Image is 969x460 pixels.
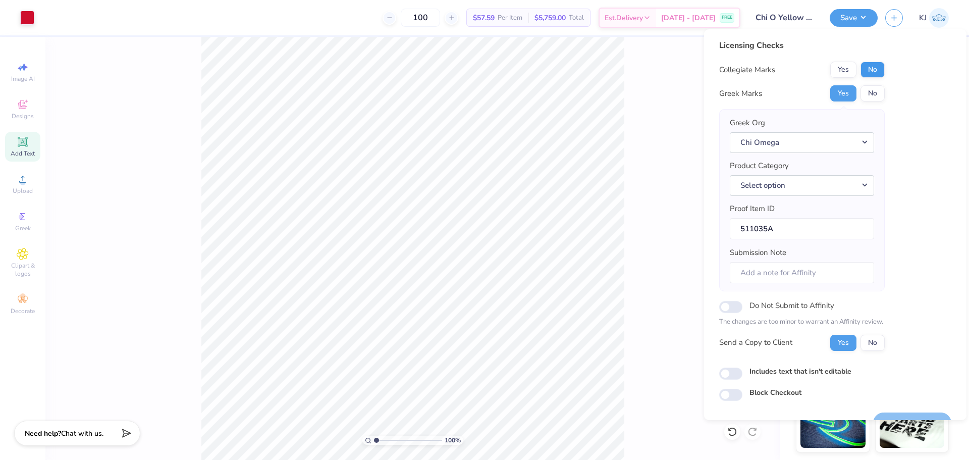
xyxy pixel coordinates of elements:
[719,337,792,348] div: Send a Copy to Client
[13,187,33,195] span: Upload
[15,224,31,232] span: Greek
[730,262,874,284] input: Add a note for Affinity
[749,366,851,377] label: Includes text that isn't editable
[719,39,885,52] div: Licensing Checks
[749,299,834,312] label: Do Not Submit to Affinity
[661,13,716,23] span: [DATE] - [DATE]
[401,9,440,27] input: – –
[860,62,885,78] button: No
[605,13,643,23] span: Est. Delivery
[929,8,949,28] img: Kendra Jingco
[860,335,885,351] button: No
[719,88,762,99] div: Greek Marks
[730,175,874,196] button: Select option
[830,85,856,101] button: Yes
[749,387,801,398] label: Block Checkout
[730,132,874,153] button: Chi Omega
[569,13,584,23] span: Total
[473,13,495,23] span: $57.59
[11,307,35,315] span: Decorate
[719,317,885,327] p: The changes are too minor to warrant an Affinity review.
[719,64,775,76] div: Collegiate Marks
[534,13,566,23] span: $5,759.00
[730,160,789,172] label: Product Category
[919,12,927,24] span: KJ
[722,14,732,21] span: FREE
[498,13,522,23] span: Per Item
[11,149,35,158] span: Add Text
[830,9,878,27] button: Save
[61,429,103,438] span: Chat with us.
[730,247,786,259] label: Submission Note
[5,262,40,278] span: Clipart & logos
[800,397,866,448] img: Glow in the Dark Ink
[919,8,949,28] a: KJ
[830,62,856,78] button: Yes
[830,335,856,351] button: Yes
[860,85,885,101] button: No
[748,8,822,28] input: Untitled Design
[880,397,945,448] img: Water based Ink
[11,75,35,83] span: Image AI
[25,429,61,438] strong: Need help?
[730,203,775,215] label: Proof Item ID
[12,112,34,120] span: Designs
[730,117,765,129] label: Greek Org
[445,436,461,445] span: 100 %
